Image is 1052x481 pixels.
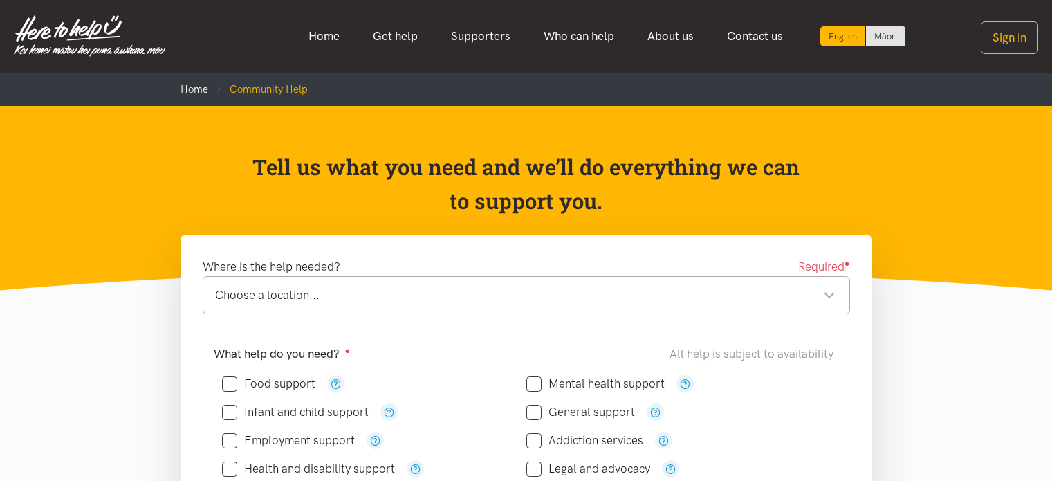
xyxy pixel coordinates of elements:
a: Supporters [434,21,527,51]
a: Switch to Te Reo Māori [866,26,905,46]
button: Sign in [981,21,1038,54]
label: What help do you need? [214,345,351,363]
li: Community Help [208,81,308,98]
a: Get help [356,21,434,51]
div: Current language [820,26,866,46]
label: Employment support [222,435,355,446]
div: Choose a location... [215,286,836,305]
p: Tell us what you need and we’ll do everything we can to support you. [251,150,801,219]
sup: ● [345,345,351,356]
a: Home [181,83,208,96]
label: Health and disability support [222,463,395,475]
label: Where is the help needed? [203,257,340,276]
label: Legal and advocacy [526,463,650,475]
a: About us [631,21,710,51]
label: General support [526,406,635,418]
label: Addiction services [526,435,643,446]
label: Infant and child support [222,406,369,418]
label: Food support [222,378,315,390]
span: Required [798,257,850,276]
sup: ● [845,258,850,269]
a: Home [292,21,356,51]
a: Who can help [527,21,631,51]
a: Contact us [710,21,800,51]
div: All help is subject to availability [670,345,839,363]
label: Mental health support [526,378,665,390]
img: Home [14,15,165,57]
div: Language toggle [820,26,906,46]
